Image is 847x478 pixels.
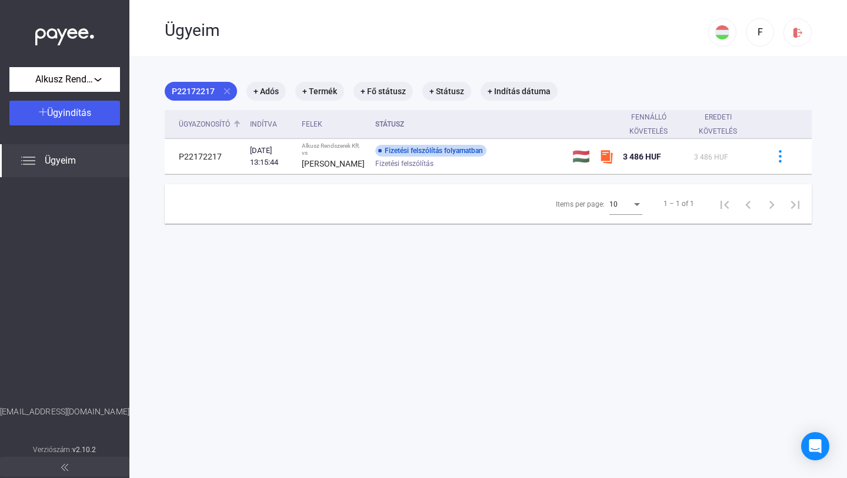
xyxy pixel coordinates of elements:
td: P22172217 [165,139,245,174]
img: HU [715,25,729,39]
div: [DATE] 13:15:44 [250,145,292,168]
span: 3 486 HUF [694,153,728,161]
button: logout-red [783,18,812,47]
div: F [750,25,770,39]
strong: v2.10.2 [72,446,96,454]
span: 10 [609,200,618,208]
div: Ügyeim [165,21,708,41]
img: white-payee-white-dot.svg [35,22,94,46]
td: 🇭🇺 [568,139,595,174]
mat-select: Items per page: [609,197,642,211]
img: more-blue [774,150,786,162]
mat-chip: + Státusz [422,82,471,101]
div: Fizetési felszólítás folyamatban [375,145,486,157]
img: logout-red [792,26,804,39]
button: Previous page [736,192,760,215]
div: Open Intercom Messenger [801,432,829,460]
mat-icon: close [222,86,232,97]
th: Státusz [371,110,568,139]
span: Ügyindítás [47,107,91,118]
button: F [746,18,774,47]
div: Items per page: [556,197,605,211]
div: 1 – 1 of 1 [663,197,694,211]
div: Indítva [250,117,292,131]
span: Ügyeim [45,154,76,168]
strong: [PERSON_NAME] [302,159,365,168]
span: Fizetési felszólítás [375,157,433,171]
img: plus-white.svg [39,108,47,116]
div: Felek [302,117,366,131]
div: Eredeti követelés [694,110,753,138]
mat-chip: + Indítás dátuma [481,82,558,101]
img: list.svg [21,154,35,168]
mat-chip: + Termék [295,82,344,101]
button: First page [713,192,736,215]
button: Ügyindítás [9,101,120,125]
button: Last page [783,192,807,215]
button: Next page [760,192,783,215]
span: Alkusz Rendszerek Kft. [35,72,94,87]
button: more-blue [768,144,792,169]
img: arrow-double-left-grey.svg [61,464,68,471]
div: Indítva [250,117,277,131]
div: Ügyazonosító [179,117,241,131]
mat-chip: + Fő státusz [354,82,413,101]
div: Ügyazonosító [179,117,230,131]
div: Eredeti követelés [694,110,742,138]
div: Fennálló követelés [623,110,674,138]
button: Alkusz Rendszerek Kft. [9,67,120,92]
img: szamlazzhu-mini [599,150,613,164]
div: Alkusz Rendszerek Kft. vs [302,142,366,157]
button: HU [708,18,736,47]
mat-chip: + Adós [246,82,286,101]
div: Felek [302,117,322,131]
div: Fennálló követelés [623,110,685,138]
mat-chip: P22172217 [165,82,237,101]
span: 3 486 HUF [623,152,661,161]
